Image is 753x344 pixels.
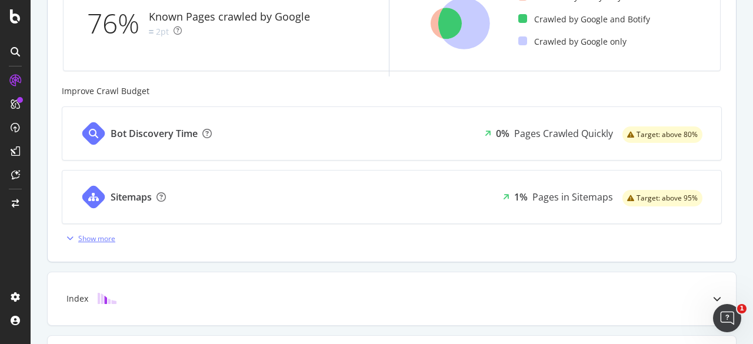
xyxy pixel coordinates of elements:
span: Target: above 95% [637,195,698,202]
div: 1% [514,191,528,204]
button: Show more [62,229,115,248]
div: Bot Discovery Time [111,127,198,141]
span: Target: above 80% [637,131,698,138]
div: Crawled by Google only [518,36,627,48]
div: 2pt [156,26,169,38]
span: 1 [737,304,747,313]
div: Known Pages crawled by Google [149,9,310,25]
div: warning label [622,190,702,206]
div: Index [66,293,88,305]
div: 76% [87,4,149,43]
div: 0% [496,127,509,141]
div: Crawled by Google and Botify [518,14,650,25]
div: Improve Crawl Budget [62,85,722,97]
div: Show more [78,233,115,243]
div: Pages in Sitemaps [532,191,613,204]
a: Bot Discovery Time0%Pages Crawled Quicklywarning label [62,106,722,161]
div: warning label [622,126,702,143]
div: Pages Crawled Quickly [514,127,613,141]
img: block-icon [98,293,116,304]
a: Sitemaps1%Pages in Sitemapswarning label [62,170,722,224]
div: Sitemaps [111,191,152,204]
img: Equal [149,30,154,34]
iframe: Intercom live chat [713,304,741,332]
